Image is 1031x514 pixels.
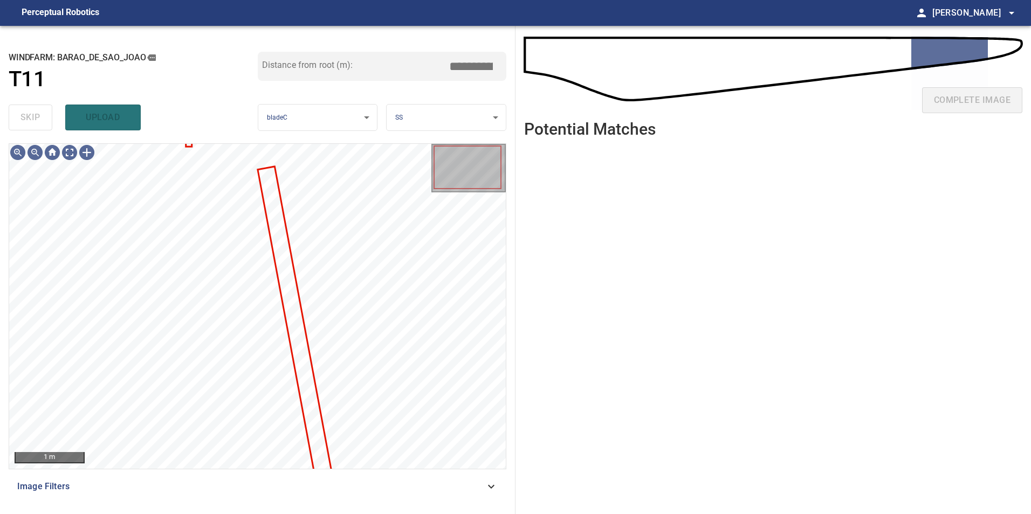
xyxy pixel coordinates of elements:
span: SS [395,114,403,121]
div: Toggle full page [61,144,78,161]
span: person [915,6,928,19]
figcaption: Perceptual Robotics [22,4,99,22]
span: [PERSON_NAME] [932,5,1018,20]
div: Toggle selection [78,144,95,161]
div: Zoom in [9,144,26,161]
h2: Potential Matches [524,120,656,138]
span: arrow_drop_down [1005,6,1018,19]
h1: T11 [9,67,45,92]
div: SS [387,104,506,131]
div: Go home [44,144,61,161]
a: T11 [9,67,258,92]
h2: windfarm: Barao_de_Sao_Joao [9,52,258,64]
button: copy message details [146,52,157,64]
span: Image Filters [17,480,485,493]
span: bladeC [267,114,288,121]
div: Zoom out [26,144,44,161]
button: [PERSON_NAME] [928,2,1018,24]
div: bladeC [258,104,377,131]
div: Image Filters [9,474,506,499]
label: Distance from root (m): [262,61,353,70]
